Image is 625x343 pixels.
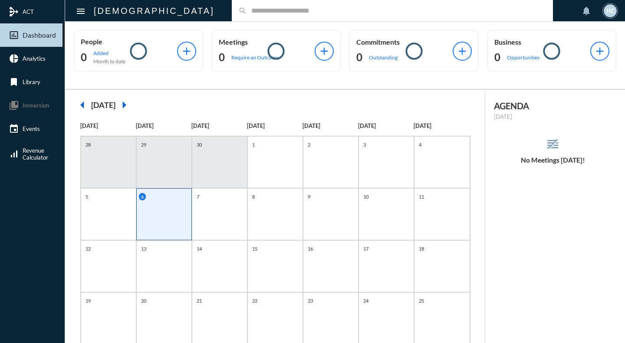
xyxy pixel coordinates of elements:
[250,141,257,148] p: 1
[306,245,315,252] p: 16
[306,193,312,200] p: 9
[604,4,617,17] div: HC
[139,193,146,200] p: 6
[306,297,315,304] p: 23
[361,141,368,148] p: 3
[361,193,371,200] p: 10
[546,137,560,151] mat-icon: reorder
[414,122,469,129] p: [DATE]
[250,297,260,304] p: 22
[581,6,592,16] mat-icon: notifications
[361,245,371,252] p: 17
[191,122,247,129] p: [DATE]
[83,141,93,148] p: 28
[194,245,204,252] p: 14
[417,245,426,252] p: 18
[9,149,19,159] mat-icon: signal_cellular_alt
[485,156,621,164] h5: No Meetings [DATE]!
[250,193,257,200] p: 8
[72,2,89,20] button: Toggle sidenav
[306,141,312,148] p: 2
[94,4,214,18] h2: [DEMOGRAPHIC_DATA]
[83,193,90,200] p: 5
[494,113,612,120] p: [DATE]
[74,96,91,114] mat-icon: arrow_left
[494,101,612,111] h2: AGENDA
[194,193,201,200] p: 7
[139,141,148,148] p: 29
[358,122,414,129] p: [DATE]
[136,122,191,129] p: [DATE]
[9,124,19,134] mat-icon: event
[23,102,49,109] span: Immersion
[247,122,303,129] p: [DATE]
[23,31,56,39] span: Dashboard
[83,297,93,304] p: 19
[9,7,19,17] mat-icon: mediation
[303,122,358,129] p: [DATE]
[23,55,46,62] span: Analytics
[238,7,247,15] mat-icon: search
[361,297,371,304] p: 24
[417,193,426,200] p: 11
[417,141,424,148] p: 4
[76,6,86,16] mat-icon: Side nav toggle icon
[91,100,115,110] h2: [DATE]
[9,53,19,64] mat-icon: pie_chart
[9,100,19,111] mat-icon: collections_bookmark
[23,8,34,15] span: ACT
[9,77,19,87] mat-icon: bookmark
[9,30,19,40] mat-icon: insert_chart_outlined
[80,122,136,129] p: [DATE]
[23,125,40,132] span: Events
[23,147,48,161] span: Revenue Calculator
[23,78,40,85] span: Library
[250,245,260,252] p: 15
[139,297,148,304] p: 20
[139,245,148,252] p: 13
[115,96,133,114] mat-icon: arrow_right
[194,141,204,148] p: 30
[194,297,204,304] p: 21
[417,297,426,304] p: 25
[83,245,93,252] p: 12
